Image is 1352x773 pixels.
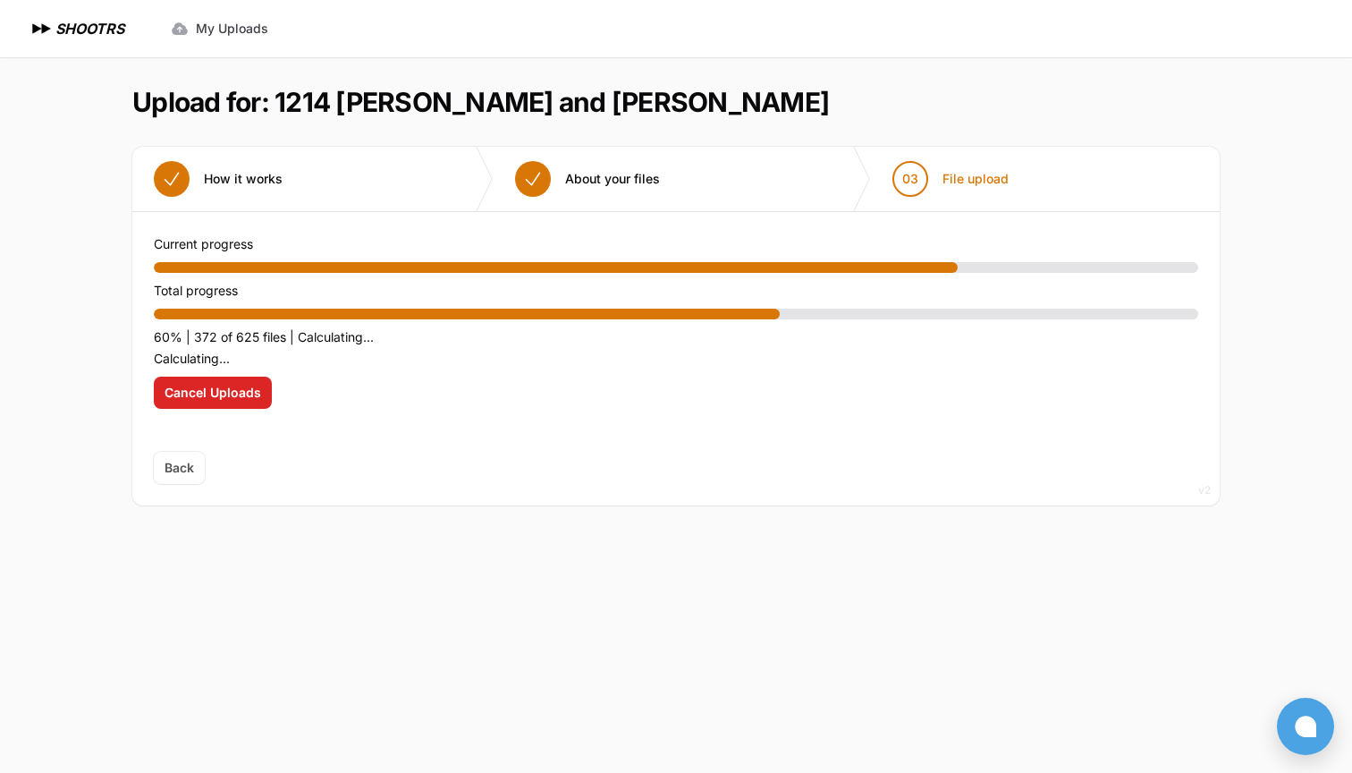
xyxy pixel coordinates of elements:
[55,18,124,39] h1: SHOOTRS
[565,170,660,188] span: About your files
[154,280,1198,302] p: Total progress
[154,348,1198,370] p: Calculating...
[29,18,124,39] a: SHOOTRS SHOOTRS
[132,86,829,118] h1: Upload for: 1214 [PERSON_NAME] and [PERSON_NAME]
[154,377,272,409] button: Cancel Uploads
[196,20,268,38] span: My Uploads
[494,147,681,211] button: About your files
[871,147,1030,211] button: 03 File upload
[942,170,1009,188] span: File upload
[154,234,1198,255] p: Current progress
[29,18,55,39] img: SHOOTRS
[1198,480,1211,501] div: v2
[154,327,1198,348] p: 60% | 372 of 625 files | Calculating...
[160,13,279,45] a: My Uploads
[1277,698,1334,755] button: Open chat window
[204,170,283,188] span: How it works
[132,147,304,211] button: How it works
[902,170,918,188] span: 03
[165,384,261,402] span: Cancel Uploads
